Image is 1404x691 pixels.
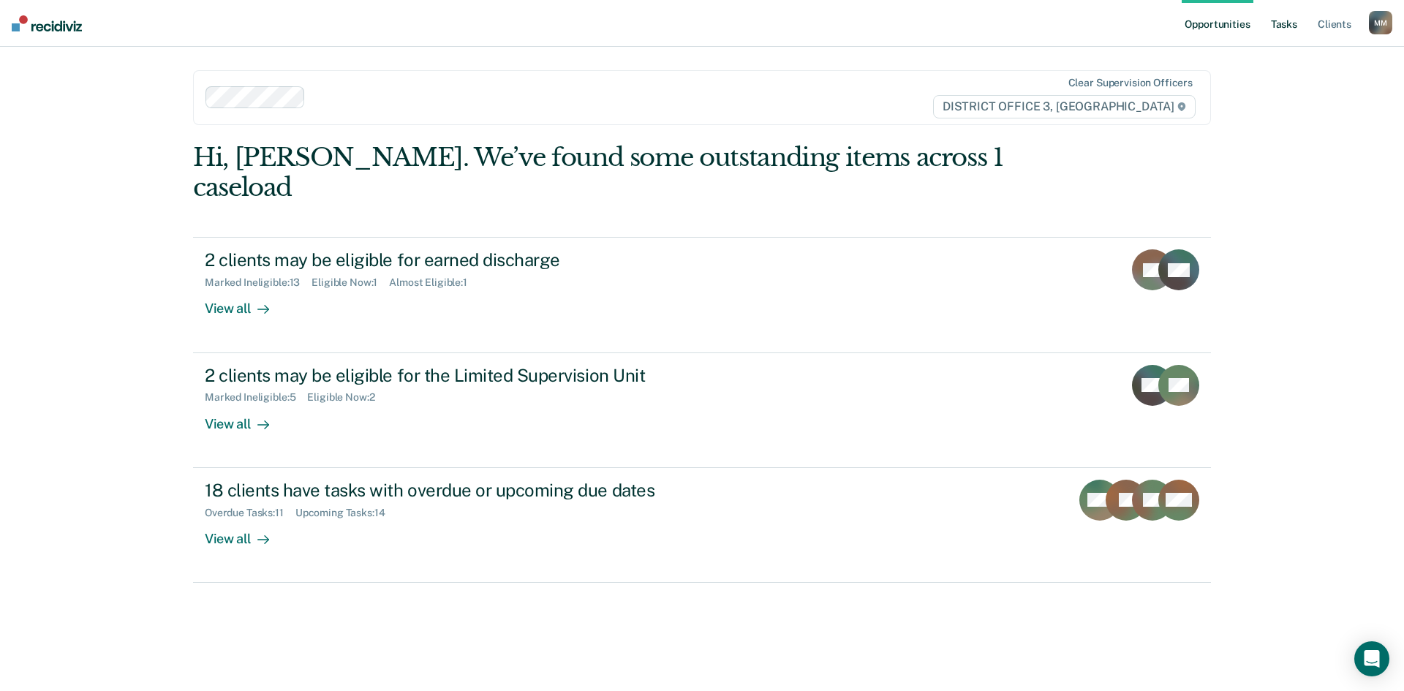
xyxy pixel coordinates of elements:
[1354,641,1389,676] div: Open Intercom Messenger
[312,276,389,289] div: Eligible Now : 1
[933,95,1196,118] span: DISTRICT OFFICE 3, [GEOGRAPHIC_DATA]
[193,143,1008,203] div: Hi, [PERSON_NAME]. We’ve found some outstanding items across 1 caseload
[205,480,718,501] div: 18 clients have tasks with overdue or upcoming due dates
[205,249,718,271] div: 2 clients may be eligible for earned discharge
[205,404,287,432] div: View all
[193,237,1211,352] a: 2 clients may be eligible for earned dischargeMarked Ineligible:13Eligible Now:1Almost Eligible:1...
[205,276,312,289] div: Marked Ineligible : 13
[205,391,307,404] div: Marked Ineligible : 5
[205,365,718,386] div: 2 clients may be eligible for the Limited Supervision Unit
[295,507,397,519] div: Upcoming Tasks : 14
[1369,11,1392,34] div: M M
[205,289,287,317] div: View all
[1369,11,1392,34] button: MM
[389,276,479,289] div: Almost Eligible : 1
[205,507,295,519] div: Overdue Tasks : 11
[205,518,287,547] div: View all
[193,468,1211,583] a: 18 clients have tasks with overdue or upcoming due datesOverdue Tasks:11Upcoming Tasks:14View all
[307,391,386,404] div: Eligible Now : 2
[12,15,82,31] img: Recidiviz
[193,353,1211,468] a: 2 clients may be eligible for the Limited Supervision UnitMarked Ineligible:5Eligible Now:2View all
[1068,77,1193,89] div: Clear supervision officers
